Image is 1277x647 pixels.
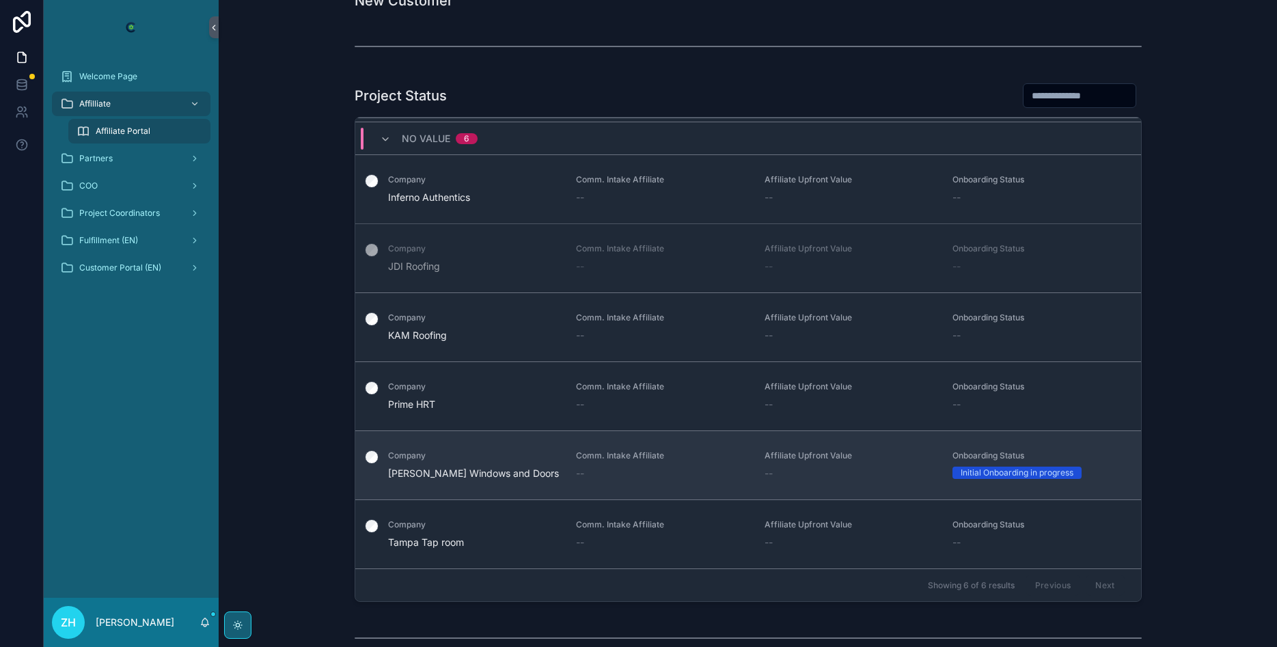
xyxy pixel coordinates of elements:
[952,243,1125,254] span: Onboarding Status
[952,398,961,411] span: --
[355,154,1141,223] a: CompanyInferno AuthenticsComm. Intake Affiliate--Affiliate Upfront Value--Onboarding Status--
[576,329,584,342] span: --
[576,243,748,254] span: Comm. Intake Affiliate
[765,450,937,461] span: Affiliate Upfront Value
[355,86,447,105] h1: Project Status
[952,312,1125,323] span: Onboarding Status
[52,201,210,225] a: Project Coordinators
[388,329,560,342] span: KAM Roofing
[120,16,142,38] img: App logo
[52,146,210,171] a: Partners
[79,180,98,191] span: COO
[79,208,160,219] span: Project Coordinators
[355,430,1141,499] a: Company[PERSON_NAME] Windows and DoorsComm. Intake Affiliate--Affiliate Upfront Value--Onboarding...
[388,174,560,185] span: Company
[355,292,1141,361] a: CompanyKAM RoofingComm. Intake Affiliate--Affiliate Upfront Value--Onboarding Status--
[68,119,210,143] a: Affiliate Portal
[765,312,937,323] span: Affiliate Upfront Value
[52,174,210,198] a: COO
[388,398,560,411] span: Prime HRT
[388,243,560,254] span: Company
[44,55,219,298] div: scrollable content
[79,71,137,82] span: Welcome Page
[52,92,210,116] a: Affilliate
[765,174,937,185] span: Affiliate Upfront Value
[576,191,584,204] span: --
[96,126,150,137] span: Affiliate Portal
[952,174,1125,185] span: Onboarding Status
[79,262,161,273] span: Customer Portal (EN)
[355,499,1141,568] a: CompanyTampa Tap roomComm. Intake Affiliate--Affiliate Upfront Value--Onboarding Status--
[52,256,210,280] a: Customer Portal (EN)
[952,329,961,342] span: --
[952,519,1125,530] span: Onboarding Status
[928,580,1015,591] span: Showing 6 of 6 results
[952,450,1125,461] span: Onboarding Status
[765,398,773,411] span: --
[765,519,937,530] span: Affiliate Upfront Value
[576,398,584,411] span: --
[388,536,560,549] span: Tampa Tap room
[61,614,76,631] span: ZH
[388,467,560,480] span: [PERSON_NAME] Windows and Doors
[765,191,773,204] span: --
[576,174,748,185] span: Comm. Intake Affiliate
[79,153,113,164] span: Partners
[576,450,748,461] span: Comm. Intake Affiliate
[576,260,584,273] span: --
[576,381,748,392] span: Comm. Intake Affiliate
[388,260,560,273] span: JDI Roofing
[96,616,174,629] p: [PERSON_NAME]
[765,243,937,254] span: Affiliate Upfront Value
[388,450,560,461] span: Company
[765,260,773,273] span: --
[961,467,1073,479] div: Initial Onboarding in progress
[464,133,469,144] div: 6
[952,381,1125,392] span: Onboarding Status
[52,64,210,89] a: Welcome Page
[765,536,773,549] span: --
[79,235,138,246] span: Fulfillment (EN)
[355,223,1141,292] a: CompanyJDI RoofingComm. Intake Affiliate--Affiliate Upfront Value--Onboarding Status--
[765,329,773,342] span: --
[952,260,961,273] span: --
[388,191,560,204] span: Inferno Authentics
[576,536,584,549] span: --
[765,467,773,480] span: --
[765,381,937,392] span: Affiliate Upfront Value
[388,519,560,530] span: Company
[952,536,961,549] span: --
[576,312,748,323] span: Comm. Intake Affiliate
[576,519,748,530] span: Comm. Intake Affiliate
[952,191,961,204] span: --
[576,467,584,480] span: --
[388,312,560,323] span: Company
[388,381,560,392] span: Company
[402,132,450,146] span: No value
[52,228,210,253] a: Fulfillment (EN)
[355,361,1141,430] a: CompanyPrime HRTComm. Intake Affiliate--Affiliate Upfront Value--Onboarding Status--
[79,98,111,109] span: Affilliate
